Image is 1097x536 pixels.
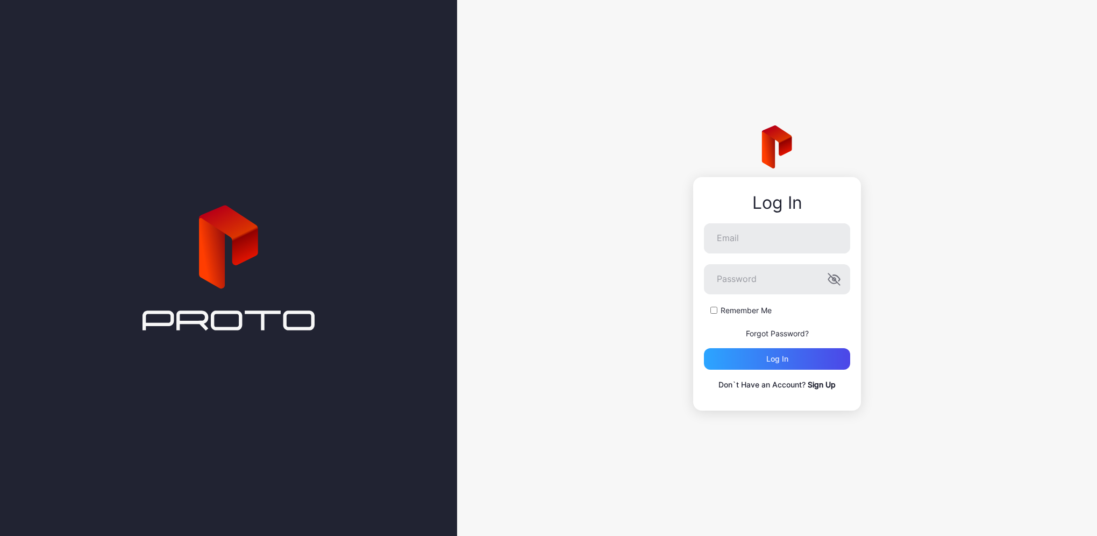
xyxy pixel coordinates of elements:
a: Sign Up [808,380,836,389]
input: Email [704,223,850,253]
div: Log in [766,355,788,363]
button: Password [828,273,840,286]
button: Log in [704,348,850,370]
p: Don`t Have an Account? [704,378,850,391]
input: Password [704,264,850,294]
div: Log In [704,193,850,213]
label: Remember Me [721,305,772,316]
a: Forgot Password? [746,329,809,338]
